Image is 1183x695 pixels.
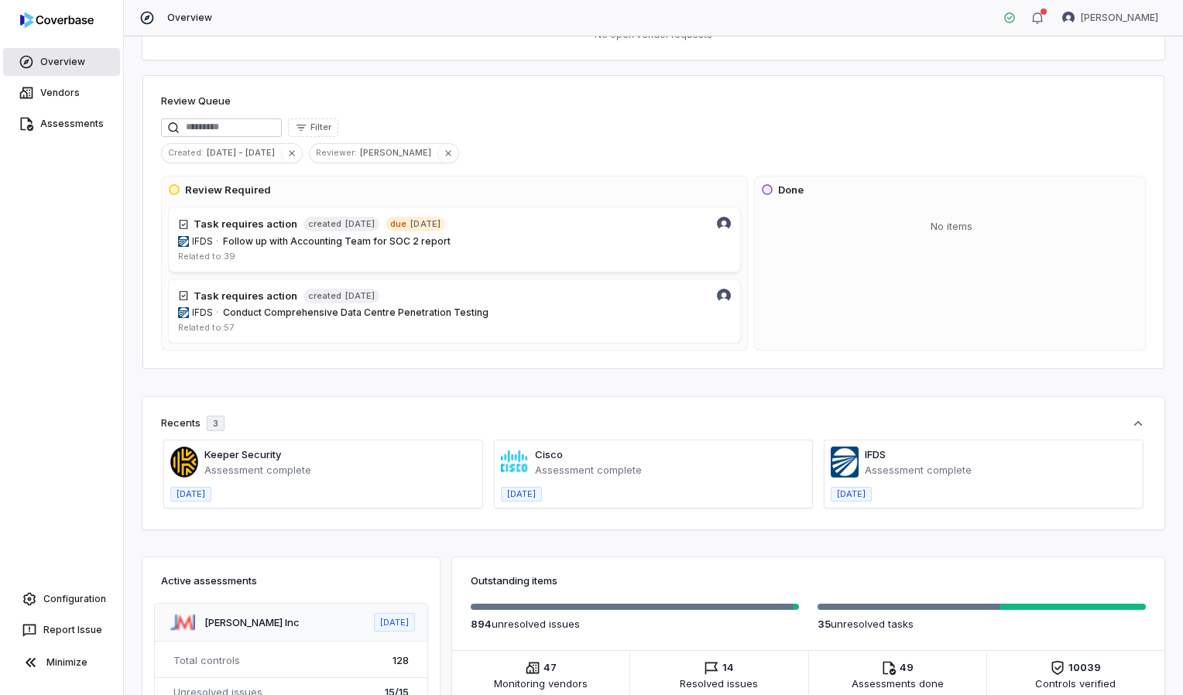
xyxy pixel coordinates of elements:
button: Report Issue [6,616,117,644]
span: 35 [818,618,831,630]
span: [PERSON_NAME] [360,146,437,159]
span: 14 [722,660,734,676]
div: No items [761,207,1142,247]
span: Created : [162,146,207,159]
span: [DATE] [345,290,375,302]
a: IFDS [865,448,886,460]
span: 47 [543,660,557,676]
span: [DATE] [410,218,440,230]
span: Related to: 57 [178,322,234,333]
h3: Active assessments [161,573,421,588]
span: IFDS [192,306,213,319]
span: Follow up with Accounting Team for SOC 2 report [223,235,451,247]
img: Meghan Paonessa avatar [717,289,731,303]
span: created [308,290,341,302]
button: Meghan Paonessa avatar[PERSON_NAME] [1053,6,1168,29]
div: Recents [161,416,225,431]
a: Meghan Paonessa avatarTask requires actioncreated[DATE]ifdsgroup.caIFDS·Conduct Comprehensive Dat... [168,279,741,344]
span: Assessments done [852,676,944,691]
h4: Task requires action [194,217,297,232]
a: Assessments [3,110,120,138]
span: 3 [213,418,218,430]
h1: Review Queue [161,94,231,109]
img: Meghan Paonessa avatar [1062,12,1075,24]
span: Reviewer : [310,146,360,159]
a: Vendors [3,79,120,107]
img: logo-D7KZi-bG.svg [20,12,94,28]
a: [PERSON_NAME] Inc [204,616,300,628]
span: [PERSON_NAME] [1081,12,1158,24]
span: 894 [471,618,492,630]
img: Meghan Paonessa avatar [717,217,731,231]
span: Filter [310,122,331,133]
span: Monitoring vendors [494,676,588,691]
a: Cisco [535,448,563,460]
p: unresolved task s [818,616,1146,632]
span: · [216,235,218,248]
a: Overview [3,48,120,76]
span: due [390,218,406,230]
span: [DATE] [345,218,375,230]
span: Resolved issues [680,676,758,691]
a: Meghan Paonessa avatarTask requires actioncreated[DATE]due[DATE]ifdsgroup.caIFDS·Follow up with A... [168,207,741,272]
span: [DATE] - [DATE] [207,146,281,159]
span: 10039 [1068,660,1101,676]
button: Recents3 [161,416,1146,431]
p: unresolved issue s [471,616,799,632]
span: Related to: 39 [178,251,235,262]
a: Keeper Security [204,448,281,460]
button: Filter [288,118,338,137]
span: Conduct Comprehensive Data Centre Penetration Testing [223,306,489,318]
span: · [216,306,218,319]
h3: Outstanding items [471,573,1146,588]
span: IFDS [192,235,213,248]
span: Overview [167,12,212,24]
h3: Done [778,183,804,198]
span: Controls verified [1035,676,1116,691]
span: created [308,218,341,230]
h3: Review Required [185,183,271,198]
button: Minimize [6,647,117,678]
h4: Task requires action [194,289,297,304]
a: Configuration [6,585,117,613]
span: 49 [900,660,914,676]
